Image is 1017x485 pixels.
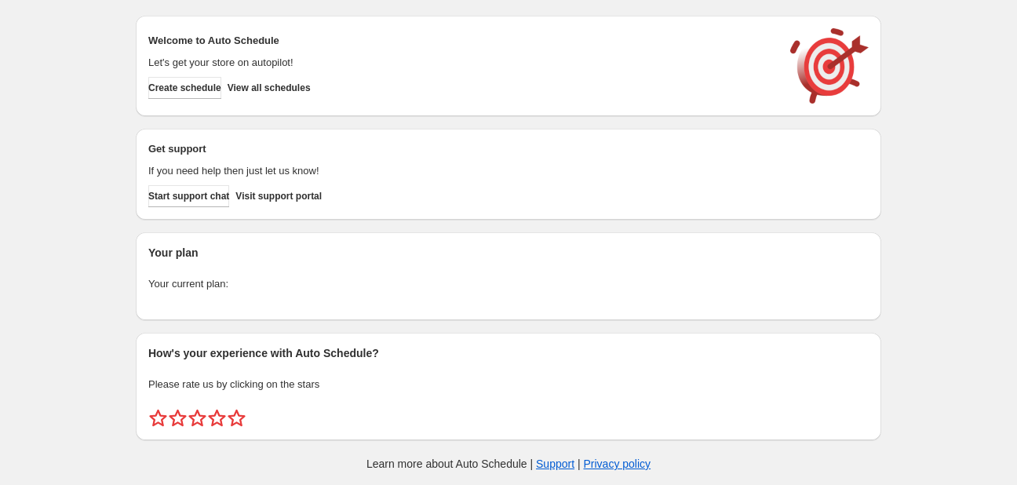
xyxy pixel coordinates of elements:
a: Support [536,458,574,470]
a: Start support chat [148,185,229,207]
button: Create schedule [148,77,221,99]
a: Privacy policy [584,458,651,470]
span: Visit support portal [235,190,322,202]
a: Visit support portal [235,185,322,207]
span: View all schedules [228,82,311,94]
p: Let's get your store on autopilot! [148,55,775,71]
h2: How's your experience with Auto Schedule? [148,345,869,361]
h2: Welcome to Auto Schedule [148,33,775,49]
span: Start support chat [148,190,229,202]
span: Create schedule [148,82,221,94]
p: If you need help then just let us know! [148,163,775,179]
h2: Your plan [148,245,869,261]
h2: Get support [148,141,775,157]
button: View all schedules [228,77,311,99]
p: Please rate us by clicking on the stars [148,377,869,392]
p: Your current plan: [148,276,869,292]
p: Learn more about Auto Schedule | | [366,456,651,472]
